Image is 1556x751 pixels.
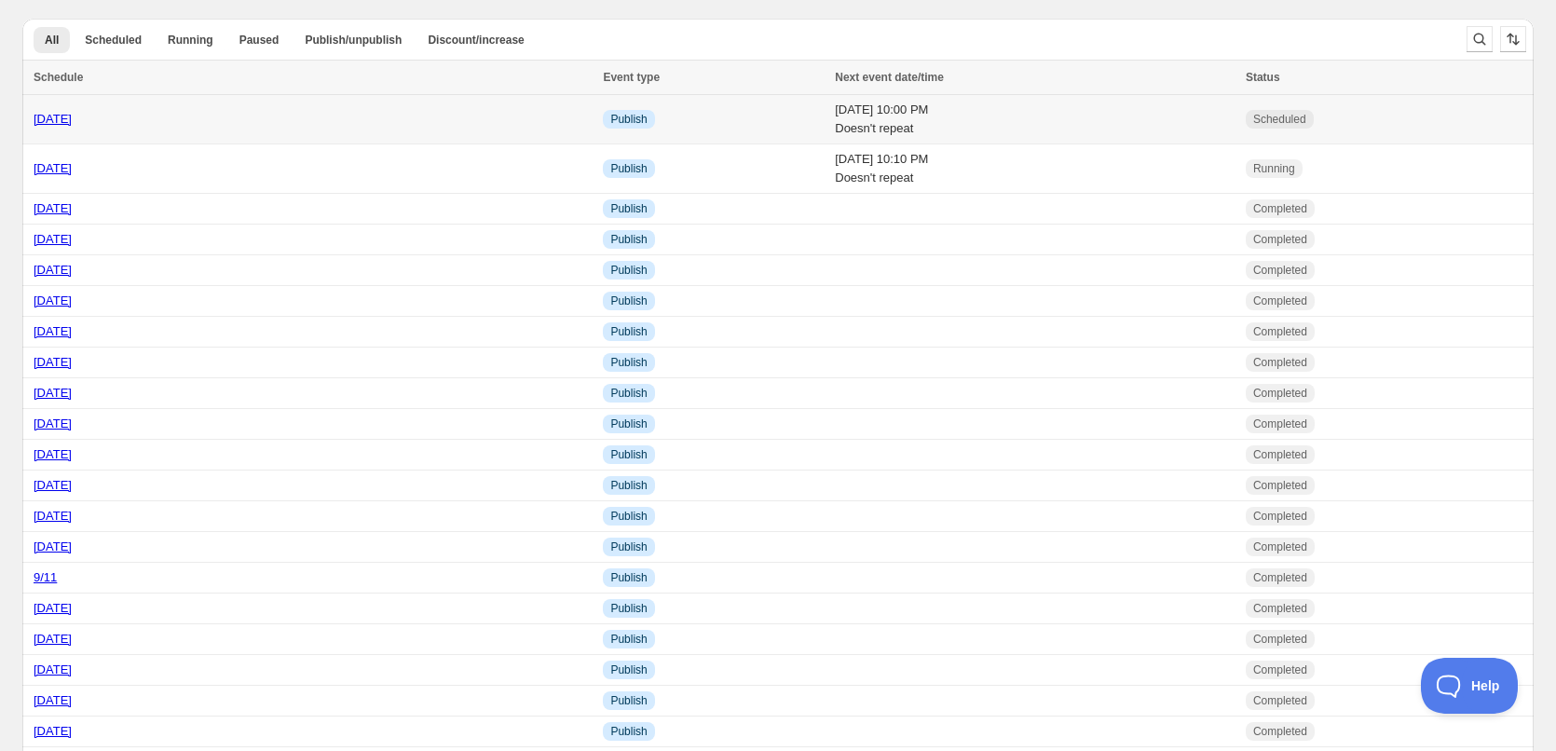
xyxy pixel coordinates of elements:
a: [DATE] [34,724,72,738]
a: [DATE] [34,539,72,553]
a: [DATE] [34,447,72,461]
span: Publish [610,355,647,370]
span: Completed [1253,724,1307,739]
span: Completed [1253,263,1307,278]
span: Completed [1253,662,1307,677]
span: Publish [610,632,647,647]
a: [DATE] [34,201,72,215]
span: Status [1246,71,1280,84]
span: Completed [1253,232,1307,247]
span: Running [168,33,213,48]
span: Publish [610,263,647,278]
span: Completed [1253,539,1307,554]
span: Publish [610,161,647,176]
a: [DATE] [34,632,72,646]
span: Completed [1253,570,1307,585]
span: Completed [1253,693,1307,708]
span: Completed [1253,324,1307,339]
button: Sort the results [1500,26,1526,52]
span: Publish [610,324,647,339]
span: Completed [1253,294,1307,308]
a: 9/11 [34,570,57,584]
span: Publish [610,386,647,401]
a: [DATE] [34,232,72,246]
iframe: Toggle Customer Support [1421,658,1519,714]
a: [DATE] [34,324,72,338]
a: [DATE] [34,693,72,707]
span: Event type [603,71,660,84]
span: Paused [239,33,280,48]
td: [DATE] 10:10 PM Doesn't repeat [829,144,1240,194]
a: [DATE] [34,161,72,175]
a: [DATE] [34,601,72,615]
span: Next event date/time [835,71,944,84]
span: Publish [610,724,647,739]
span: Completed [1253,601,1307,616]
span: Publish [610,509,647,524]
span: Completed [1253,478,1307,493]
span: Completed [1253,509,1307,524]
span: Publish [610,478,647,493]
a: [DATE] [34,416,72,430]
span: Scheduled [85,33,142,48]
span: Running [1253,161,1295,176]
button: Search and filter results [1467,26,1493,52]
span: All [45,33,59,48]
span: Publish/unpublish [305,33,402,48]
span: Publish [610,294,647,308]
span: Publish [610,539,647,554]
td: [DATE] 10:00 PM Doesn't repeat [829,95,1240,144]
span: Publish [610,570,647,585]
a: [DATE] [34,478,72,492]
span: Publish [610,601,647,616]
span: Publish [610,447,647,462]
a: [DATE] [34,662,72,676]
span: Completed [1253,447,1307,462]
a: [DATE] [34,294,72,307]
a: [DATE] [34,509,72,523]
span: Publish [610,662,647,677]
a: [DATE] [34,386,72,400]
span: Schedule [34,71,83,84]
span: Completed [1253,386,1307,401]
span: Scheduled [1253,112,1306,127]
a: [DATE] [34,355,72,369]
span: Discount/increase [428,33,524,48]
a: [DATE] [34,112,72,126]
span: Completed [1253,355,1307,370]
span: Completed [1253,201,1307,216]
span: Completed [1253,416,1307,431]
span: Publish [610,201,647,216]
span: Publish [610,416,647,431]
span: Publish [610,232,647,247]
span: Publish [610,693,647,708]
a: [DATE] [34,263,72,277]
span: Publish [610,112,647,127]
span: Completed [1253,632,1307,647]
